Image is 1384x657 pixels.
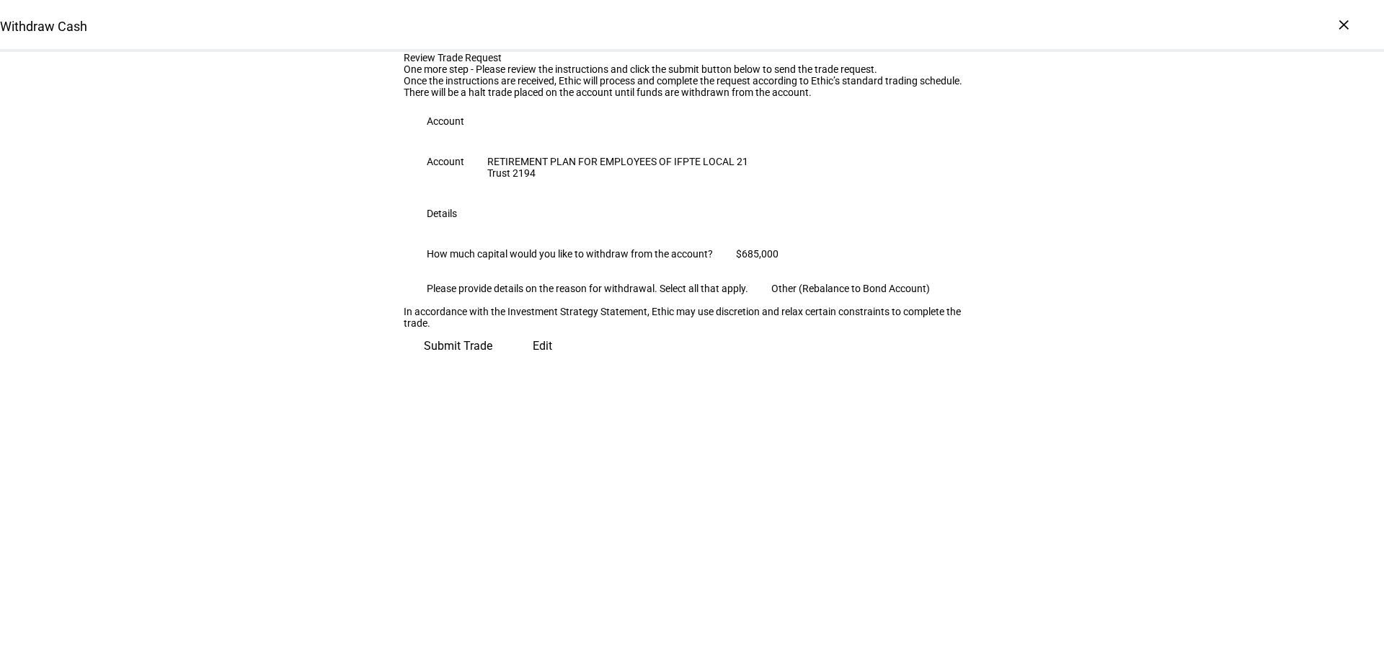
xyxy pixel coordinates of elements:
[487,167,748,179] div: Trust 2194
[424,329,492,363] span: Submit Trade
[736,248,778,260] div: $685,000
[487,156,748,167] div: RETIREMENT PLAN FOR EMPLOYEES OF IFPTE LOCAL 21
[427,248,713,260] div: How much capital would you like to withdraw from the account?
[404,52,980,63] div: Review Trade Request
[1332,13,1355,36] div: ×
[404,87,980,98] div: There will be a halt trade placed on the account until funds are withdrawn from the account.
[427,208,457,219] div: Details
[404,329,513,363] button: Submit Trade
[404,306,980,329] div: In accordance with the Investment Strategy Statement, Ethic may use discretion and relax certain ...
[771,283,930,294] div: Other (Rebalance to Bond Account)
[404,63,980,75] div: One more step - Please review the instructions and click the submit button below to send the trad...
[533,329,552,363] span: Edit
[427,156,464,167] div: Account
[427,283,748,294] div: Please provide details on the reason for withdrawal. Select all that apply.
[513,329,572,363] button: Edit
[427,115,464,127] div: Account
[404,75,980,87] div: Once the instructions are received, Ethic will process and complete the request according to Ethi...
